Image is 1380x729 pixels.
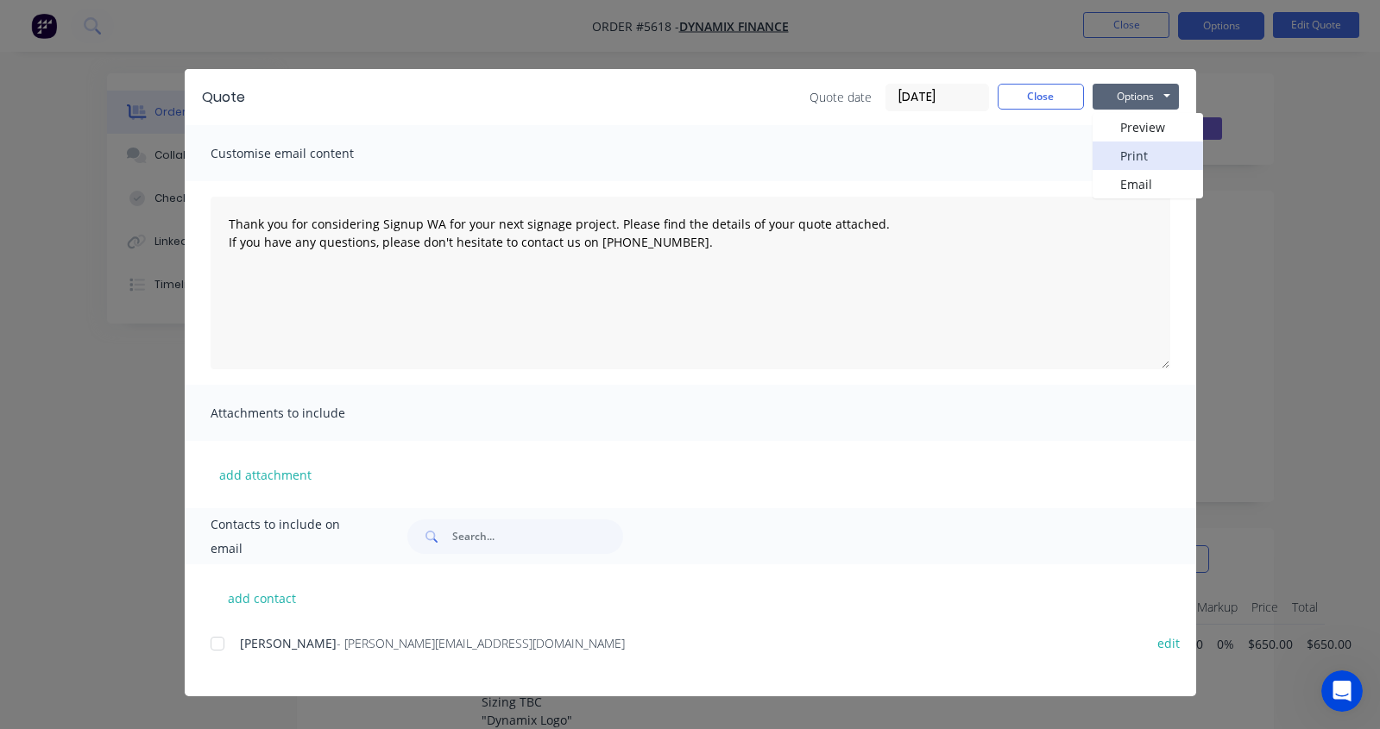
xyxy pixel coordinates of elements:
[1147,632,1190,655] button: edit
[1093,170,1203,198] button: Email
[240,635,337,651] span: [PERSON_NAME]
[810,88,872,106] span: Quote date
[211,462,320,487] button: add attachment
[1093,84,1179,110] button: Options
[211,512,365,561] span: Contacts to include on email
[202,87,245,108] div: Quote
[211,197,1170,369] textarea: Thank you for considering Signup WA for your next signage project. Please find the details of you...
[452,519,623,554] input: Search...
[1093,113,1203,141] button: Preview
[337,635,625,651] span: - [PERSON_NAME][EMAIL_ADDRESS][DOMAIN_NAME]
[1093,141,1203,170] button: Print
[1321,670,1363,712] iframe: Intercom live chat
[211,401,400,425] span: Attachments to include
[211,141,400,166] span: Customise email content
[998,84,1084,110] button: Close
[211,585,314,611] button: add contact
